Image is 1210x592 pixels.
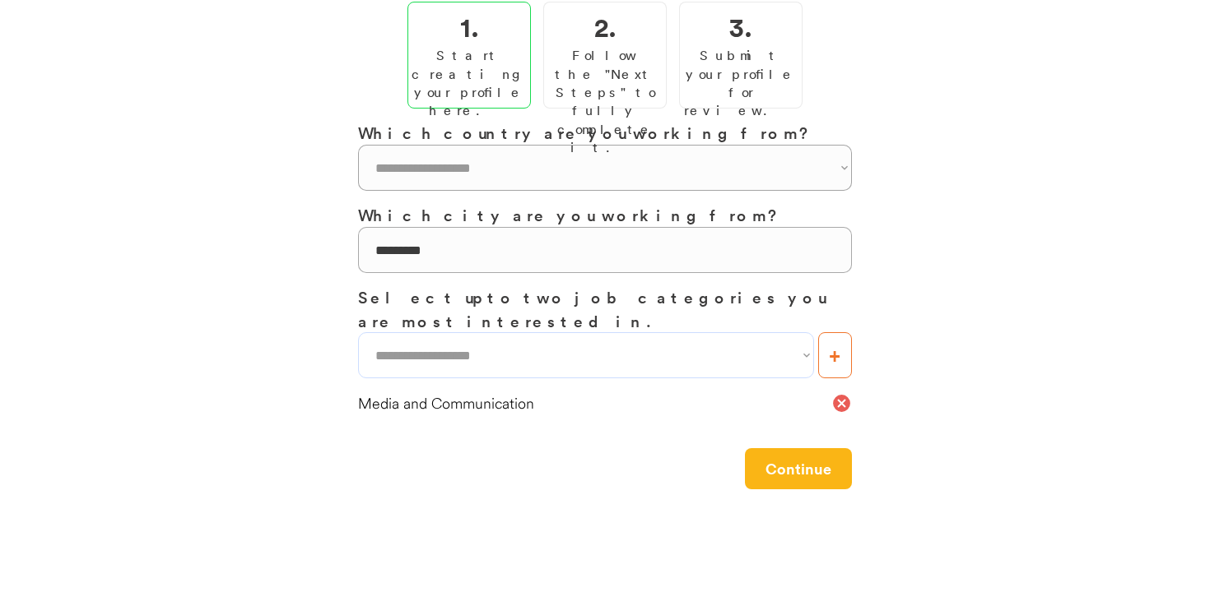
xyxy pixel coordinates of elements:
button: + [818,332,852,378]
h3: Select up to two job categories you are most interested in. [358,285,852,332]
div: Start creating your profile here. [412,46,527,120]
h3: Which country are you working from? [358,121,852,145]
h2: 2. [594,7,617,46]
button: cancel [831,393,852,414]
div: Media and Communication [358,393,831,414]
h2: 1. [460,7,479,46]
h2: 3. [729,7,752,46]
h3: Which city are you working from? [358,203,852,227]
button: Continue [745,448,852,489]
div: Follow the "Next Steps" to fully complete it. [548,46,662,156]
div: Submit your profile for review. [684,46,798,120]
